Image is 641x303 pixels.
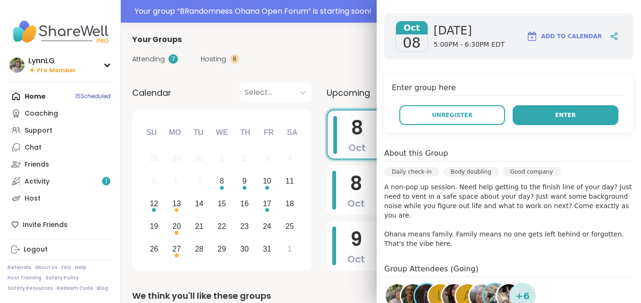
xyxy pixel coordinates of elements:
div: 14 [195,197,203,210]
div: 5 [152,175,156,187]
div: Mo [164,122,185,143]
span: BODY KEEPS THE SCORE: TECHNICS BEYOND TRAUMA [376,180,613,191]
div: 28 [150,152,158,165]
span: Oct [347,197,365,210]
img: ShareWell Logomark [526,31,538,42]
a: Help [75,264,86,271]
div: 29 [172,152,181,165]
span: Enter [555,111,576,119]
div: Choose Wednesday, October 29th, 2025 [212,239,232,259]
div: 24 [263,220,271,233]
div: 23 [240,220,249,233]
div: Not available Monday, October 6th, 2025 [167,171,187,192]
div: 11 [286,175,294,187]
div: 27 [172,243,181,255]
div: Choose Thursday, October 16th, 2025 [235,194,255,214]
div: 1 [287,243,292,255]
div: Sa [282,122,303,143]
span: Calendar [132,86,171,99]
div: Su [141,122,162,143]
span: Add to Calendar [541,32,602,41]
div: 18 [286,197,294,210]
div: Choose Wednesday, October 8th, 2025 [212,171,232,192]
div: Choose Thursday, October 23rd, 2025 [235,216,255,236]
a: Blog [97,285,108,292]
div: 7 [197,175,202,187]
span: 5:00PM - 6:30PM EDT [434,40,505,50]
div: Choose Thursday, October 9th, 2025 [235,171,255,192]
div: Not available Tuesday, September 30th, 2025 [189,149,210,169]
div: 4 [287,152,292,165]
a: Referrals [8,264,31,271]
h4: About this Group [384,148,448,159]
span: Oct [396,21,428,34]
div: 26 [150,243,158,255]
img: LynnLG [9,58,25,73]
div: 19 [150,220,158,233]
div: Choose Monday, October 13th, 2025 [167,194,187,214]
button: Enter [513,105,618,125]
a: About Us [35,264,58,271]
div: 8 [220,175,224,187]
p: A non-pop up session. Need help getting to the finish line of your day? Just need to vent in a sa... [384,182,633,248]
a: Host Training [8,275,42,281]
div: Not available Sunday, September 28th, 2025 [144,149,164,169]
span: Unregister [432,111,472,119]
span: 12:00PM - 1:00PM EDT [376,247,613,257]
div: Choose Sunday, October 12th, 2025 [144,194,164,214]
div: 1 [220,152,224,165]
span: 9 [350,226,362,252]
div: Not available Sunday, October 5th, 2025 [144,171,164,192]
span: 8 [350,170,362,197]
div: 17 [263,197,271,210]
div: 31 [263,243,271,255]
div: Support [25,126,52,135]
div: 29 [218,243,226,255]
div: 12 [150,197,158,210]
h4: Group Attendees (Going) [384,263,633,277]
span: Attending [132,54,165,64]
div: Not available Monday, September 29th, 2025 [167,149,187,169]
a: Logout [8,241,113,258]
div: Choose Friday, October 24th, 2025 [257,216,277,236]
div: Choose Friday, October 31st, 2025 [257,239,277,259]
div: Choose Thursday, October 30th, 2025 [235,239,255,259]
div: Not available Tuesday, October 7th, 2025 [189,171,210,192]
div: Coaching [25,109,58,118]
div: Not available Wednesday, October 1st, 2025 [212,149,232,169]
div: Friends [25,160,49,169]
a: Friends [8,156,113,173]
div: Choose Saturday, October 18th, 2025 [279,194,300,214]
div: Invite Friends [8,216,113,233]
a: Coaching [8,105,113,122]
div: 13 [172,197,181,210]
span: Your Groups [132,34,182,45]
div: 28 [195,243,203,255]
div: month 2025-10 [143,147,301,260]
span: Hosting [201,54,226,64]
div: Choose Monday, October 27th, 2025 [167,239,187,259]
div: Good company [503,167,561,177]
div: 3 [265,152,269,165]
button: Add to Calendar [522,25,606,48]
div: 2 [242,152,246,165]
a: Host [8,190,113,207]
div: Choose Tuesday, October 14th, 2025 [189,194,210,214]
div: Choose Wednesday, October 15th, 2025 [212,194,232,214]
div: Choose Saturday, October 25th, 2025 [279,216,300,236]
div: 25 [286,220,294,233]
a: Activity1 [8,173,113,190]
div: Tu [188,122,209,143]
div: 6 [175,175,179,187]
div: Host [25,194,41,203]
div: Choose Friday, October 17th, 2025 [257,194,277,214]
div: 21 [195,220,203,233]
span: 8 [351,115,363,141]
div: Not available Thursday, October 2nd, 2025 [235,149,255,169]
a: Support [8,122,113,139]
div: 30 [195,152,203,165]
div: 7 [169,54,178,64]
div: Daily check-in [384,167,439,177]
div: Not available Friday, October 3rd, 2025 [257,149,277,169]
div: We [211,122,232,143]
